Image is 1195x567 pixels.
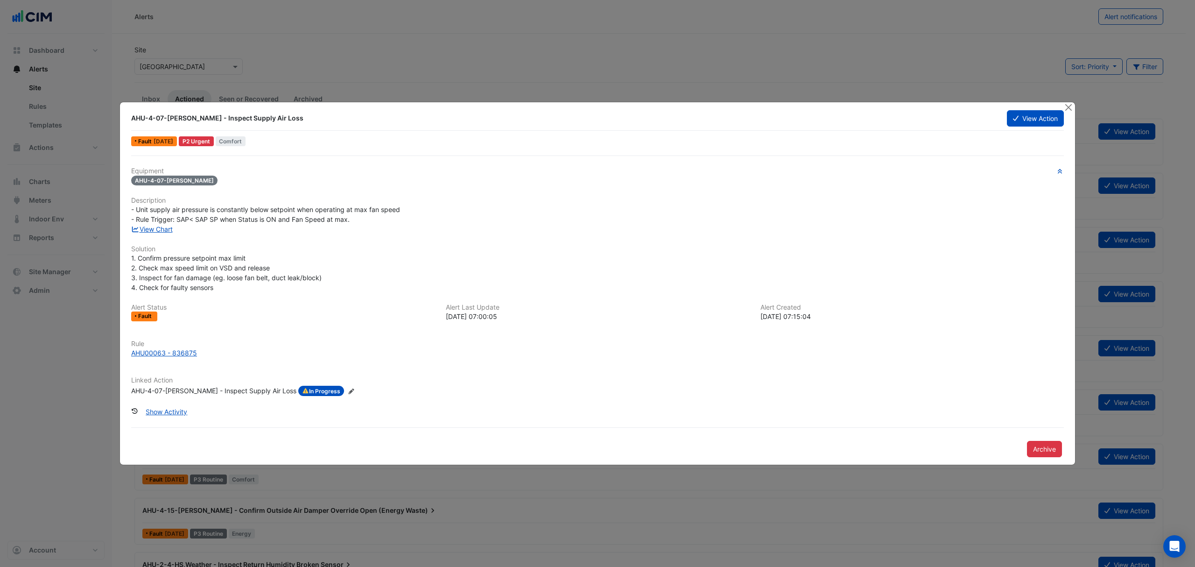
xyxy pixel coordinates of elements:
h6: Alert Last Update [446,304,749,312]
span: AHU-4-07-[PERSON_NAME] [131,176,218,185]
span: Comfort [216,136,246,146]
span: 1. Confirm pressure setpoint max limit 2. Check max speed limit on VSD and release 3. Inspect for... [131,254,322,291]
span: Fault [138,313,154,319]
h6: Description [131,197,1064,205]
h6: Alert Created [760,304,1064,312]
h6: Equipment [131,167,1064,175]
div: AHU00063 - 836875 [131,348,197,358]
div: AHU-4-07-[PERSON_NAME] - Inspect Supply Air Loss [131,386,296,396]
h6: Rule [131,340,1064,348]
button: Archive [1027,441,1062,457]
button: Close [1063,102,1073,112]
div: AHU-4-07-[PERSON_NAME] - Inspect Supply Air Loss [131,113,996,123]
div: P2 Urgent [179,136,214,146]
span: In Progress [298,386,344,396]
span: Fault [138,139,154,144]
h6: Solution [131,245,1064,253]
h6: Alert Status [131,304,435,312]
span: Fri 15-Aug-2025 07:00 AEST [154,138,173,145]
div: [DATE] 07:15:04 [760,312,1064,321]
fa-icon: Edit Linked Action [348,388,355,395]
button: Show Activity [140,404,193,420]
h6: Linked Action [131,376,1064,384]
div: Open Intercom Messenger [1163,535,1186,558]
button: View Action [1007,110,1064,127]
a: AHU00063 - 836875 [131,348,1064,358]
span: - Unit supply air pressure is constantly below setpoint when operating at max fan speed - Rule Tr... [131,206,400,223]
div: [DATE] 07:00:05 [446,312,749,321]
a: View Chart [131,225,173,233]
